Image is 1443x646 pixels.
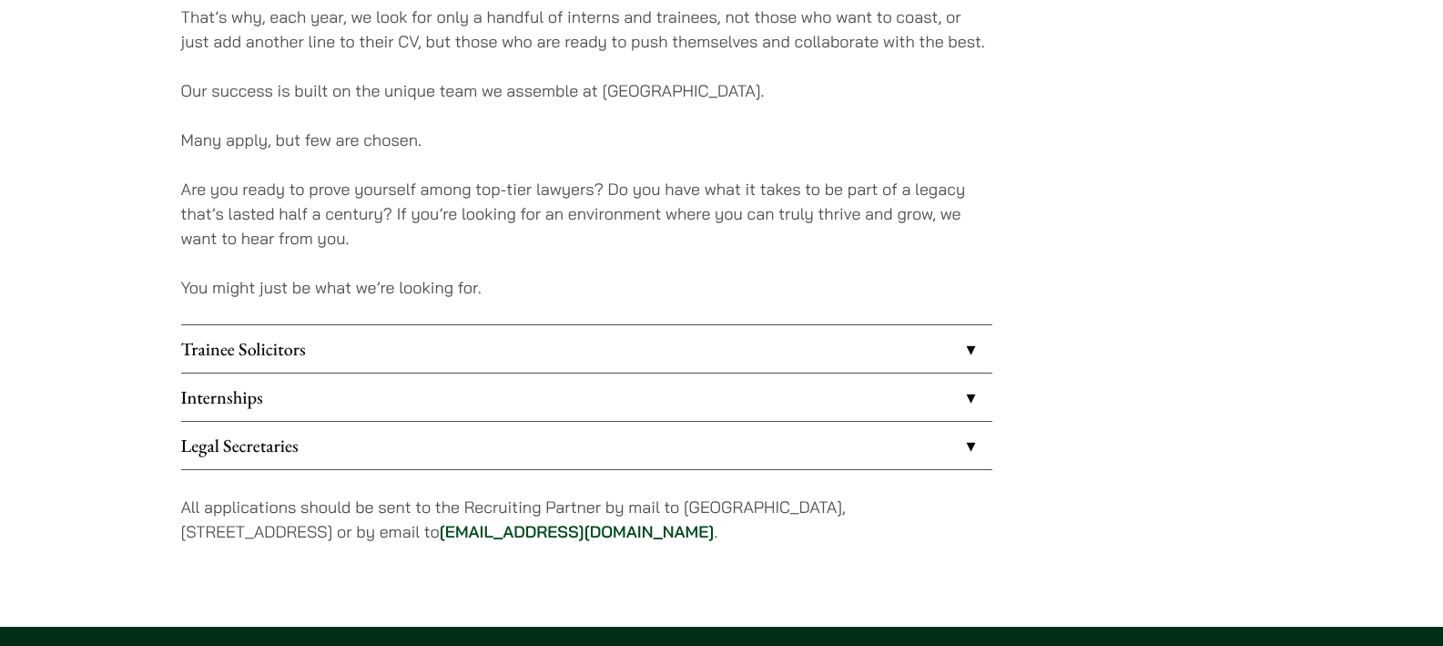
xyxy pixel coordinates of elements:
[440,521,715,542] a: [EMAIL_ADDRESS][DOMAIN_NAME]
[181,495,992,544] p: All applications should be sent to the Recruiting Partner by mail to [GEOGRAPHIC_DATA], [STREET_A...
[181,128,992,152] p: Many apply, but few are chosen.
[181,177,992,251] p: Are you ready to prove yourself among top-tier lawyers? Do you have what it takes to be part of a...
[181,325,992,373] a: Trainee Solicitors
[181,275,992,300] p: You might just be what we’re looking for.
[181,5,992,54] p: That’s why, each year, we look for only a handful of interns and trainees, not those who want to ...
[181,78,992,103] p: Our success is built on the unique team we assemble at [GEOGRAPHIC_DATA].
[181,422,992,469] a: Legal Secretaries
[181,374,992,421] a: Internships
